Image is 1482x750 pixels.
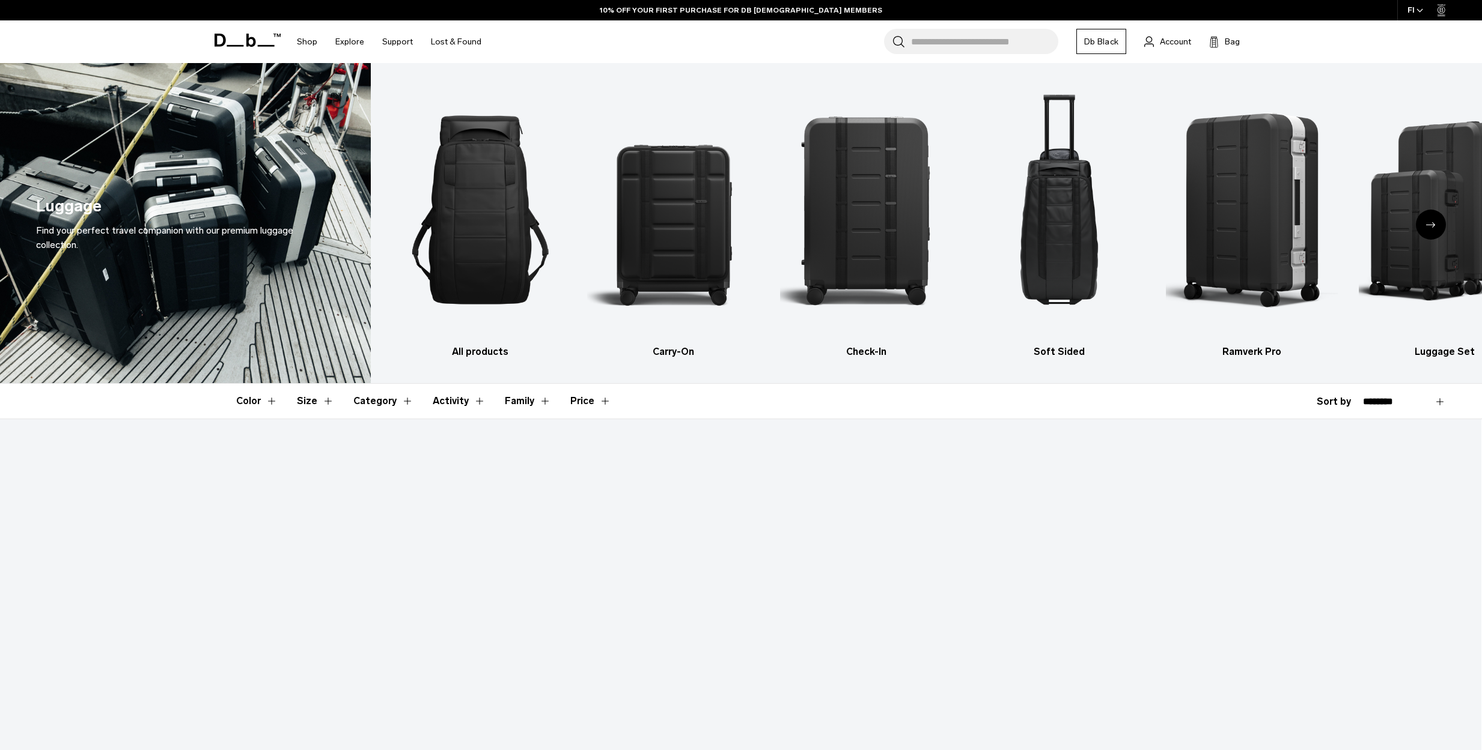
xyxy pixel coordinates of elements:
h3: Ramverk Pro [1166,345,1338,359]
button: Toggle Filter [297,384,334,419]
li: 2 / 6 [587,81,759,359]
a: 10% OFF YOUR FIRST PURCHASE FOR DB [DEMOGRAPHIC_DATA] MEMBERS [600,5,882,16]
a: Explore [335,20,364,63]
a: Db Ramverk Pro [1166,81,1338,359]
a: Db Carry-On [587,81,759,359]
span: Bag [1225,35,1240,48]
nav: Main Navigation [288,20,490,63]
a: Shop [297,20,317,63]
span: Account [1160,35,1191,48]
img: Db [587,81,759,339]
h1: Luggage [36,194,102,219]
button: Bag [1209,34,1240,49]
img: Db [395,81,567,339]
button: Toggle Filter [353,384,413,419]
button: Toggle Filter [505,384,551,419]
button: Toggle Price [570,384,611,419]
h3: Soft Sided [973,345,1145,359]
a: Account [1144,34,1191,49]
img: Db [1166,81,1338,339]
a: Db All products [395,81,567,359]
li: 3 / 6 [780,81,952,359]
li: 5 / 6 [1166,81,1338,359]
button: Toggle Filter [236,384,278,419]
img: Db [780,81,952,339]
h3: Carry-On [587,345,759,359]
div: Next slide [1416,210,1446,240]
button: Toggle Filter [433,384,486,419]
h3: Check-In [780,345,952,359]
img: Db [973,81,1145,339]
a: Db Check-In [780,81,952,359]
a: Db Black [1076,29,1126,54]
a: Db Soft Sided [973,81,1145,359]
h3: All products [395,345,567,359]
span: Find your perfect travel companion with our premium luggage collection. [36,225,293,250]
li: 1 / 6 [395,81,567,359]
li: 4 / 6 [973,81,1145,359]
a: Lost & Found [431,20,481,63]
a: Support [382,20,413,63]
